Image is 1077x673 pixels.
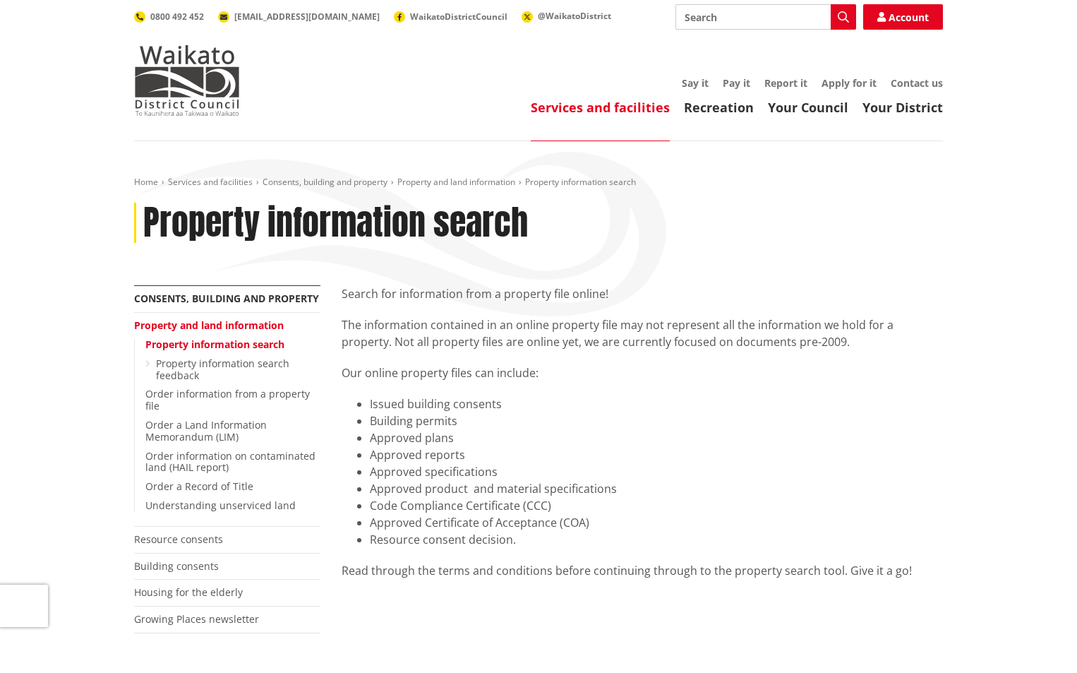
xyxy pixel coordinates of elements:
[145,499,296,512] a: Understanding unserviced land
[723,76,750,90] a: Pay it
[234,11,380,23] span: [EMAIL_ADDRESS][DOMAIN_NAME]
[863,4,943,30] a: Account
[145,480,253,493] a: Order a Record of Title
[862,99,943,116] a: Your District
[134,318,284,332] a: Property and land information
[370,480,943,497] li: Approved product and material specifications
[370,429,943,446] li: Approved plans
[675,4,856,30] input: Search input
[263,176,387,188] a: Consents, building and property
[143,203,528,244] h1: Property information search
[145,338,284,351] a: Property information search
[684,99,754,116] a: Recreation
[342,562,943,579] div: Read through the terms and conditions before continuing through to the property search tool. Give...
[682,76,709,90] a: Say it
[134,612,259,626] a: Growing Places newsletter
[150,11,204,23] span: 0800 492 452
[370,531,943,548] li: Resource consent decision.
[134,177,943,189] nav: breadcrumb
[891,76,943,90] a: Contact us
[525,176,636,188] span: Property information search
[134,532,223,546] a: Resource consents
[538,10,611,22] span: @WaikatoDistrict
[342,365,538,381] span: Our online property files can include:
[145,449,315,475] a: Order information on contaminated land (HAIL report)
[768,99,848,116] a: Your Council
[168,176,253,188] a: Services and facilities
[134,11,204,23] a: 0800 492 452
[394,11,507,23] a: WaikatoDistrictCouncil
[134,45,240,116] img: Waikato District Council - Te Kaunihera aa Takiwaa o Waikato
[134,559,219,573] a: Building consents
[134,176,158,188] a: Home
[531,99,670,116] a: Services and facilities
[522,10,611,22] a: @WaikatoDistrict
[370,497,943,514] li: Code Compliance Certificate (CCC)
[410,11,507,23] span: WaikatoDistrictCouncil
[156,357,289,382] a: Property information search feedback
[397,176,515,188] a: Property and land information
[342,316,943,350] p: The information contained in an online property file may not represent all the information we hol...
[370,412,943,429] li: Building permits
[370,395,943,412] li: Issued building consents
[822,76,877,90] a: Apply for it
[134,585,243,599] a: Housing for the elderly
[370,514,943,531] li: Approved Certificate of Acceptance (COA)
[145,387,310,412] a: Order information from a property file
[342,285,943,302] p: Search for information from a property file online!
[764,76,807,90] a: Report it
[134,292,319,305] a: Consents, building and property
[218,11,380,23] a: [EMAIL_ADDRESS][DOMAIN_NAME]
[145,418,267,443] a: Order a Land Information Memorandum (LIM)
[370,446,943,463] li: Approved reports
[370,463,943,480] li: Approved specifications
